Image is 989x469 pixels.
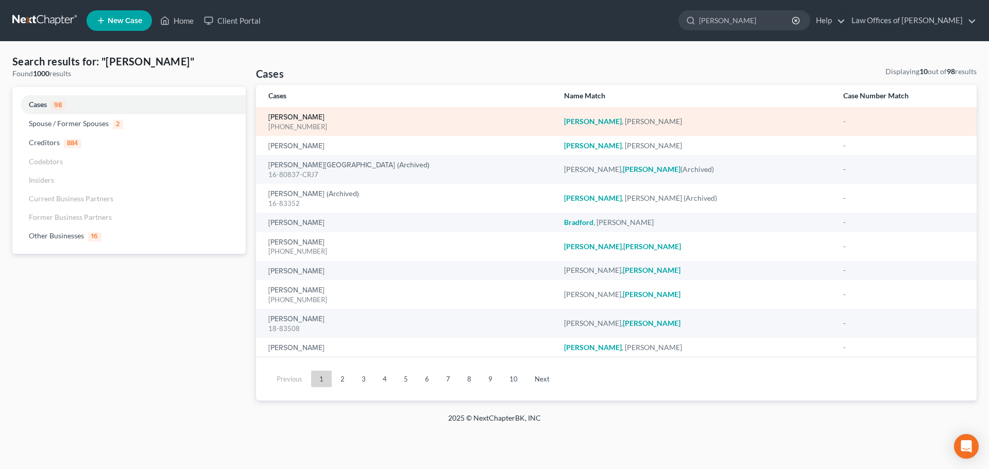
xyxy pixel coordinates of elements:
[29,119,109,128] span: Spouse / Former Spouses
[564,241,827,252] div: ,
[623,242,681,251] em: [PERSON_NAME]
[564,217,827,228] div: , [PERSON_NAME]
[459,371,480,387] a: 8
[480,371,501,387] a: 9
[843,318,964,328] div: -
[623,165,680,173] em: [PERSON_NAME]
[29,194,113,203] span: Current Business Partners
[29,231,84,240] span: Other Businesses
[12,189,246,208] a: Current Business Partners
[396,371,416,387] a: 5
[564,242,622,251] em: [PERSON_NAME]
[268,190,359,198] a: [PERSON_NAME] (Archived)
[88,232,101,241] span: 16
[268,199,548,209] div: 16-83352
[564,342,827,353] div: , [PERSON_NAME]
[256,85,556,107] th: Cases
[564,289,827,300] div: [PERSON_NAME],
[332,371,353,387] a: 2
[835,85,977,107] th: Case Number Match
[564,117,622,126] em: [PERSON_NAME]
[843,265,964,275] div: -
[268,295,548,305] div: [PHONE_NUMBER]
[113,120,123,129] span: 2
[12,133,246,152] a: Creditors884
[29,138,60,147] span: Creditors
[564,218,593,227] em: Bradford
[268,239,325,246] a: [PERSON_NAME]
[268,170,548,180] div: 16-80837-CRJ7
[12,54,246,68] h4: Search results for: "[PERSON_NAME]"
[564,318,827,328] div: [PERSON_NAME],
[256,66,284,81] h4: Cases
[268,162,430,169] a: [PERSON_NAME][GEOGRAPHIC_DATA] (Archived)
[843,217,964,228] div: -
[843,193,964,203] div: -
[29,157,63,166] span: Codebtors
[843,164,964,175] div: -
[311,371,332,387] a: 1
[564,343,622,352] em: [PERSON_NAME]
[12,171,246,189] a: Insiders
[954,434,979,459] div: Open Intercom Messenger
[564,141,827,151] div: , [PERSON_NAME]
[268,114,325,121] a: [PERSON_NAME]
[268,247,548,256] div: [PHONE_NUMBER]
[268,316,325,323] a: [PERSON_NAME]
[885,66,977,77] div: Displaying out of results
[846,11,976,30] a: Law Offices of [PERSON_NAME]
[108,17,142,25] span: New Case
[64,139,81,148] span: 884
[374,371,395,387] a: 4
[12,152,246,171] a: Codebtors
[947,67,955,76] strong: 98
[623,290,680,299] em: [PERSON_NAME]
[268,268,325,275] a: [PERSON_NAME]
[155,11,199,30] a: Home
[12,68,246,79] div: Found results
[268,219,325,227] a: [PERSON_NAME]
[12,114,246,133] a: Spouse / Former Spouses2
[353,371,374,387] a: 3
[556,85,835,107] th: Name Match
[564,164,827,175] div: [PERSON_NAME], (Archived)
[564,265,827,275] div: [PERSON_NAME],
[501,371,526,387] a: 10
[843,289,964,300] div: -
[843,116,964,127] div: -
[919,67,928,76] strong: 10
[268,344,325,352] a: [PERSON_NAME]
[699,11,793,30] input: Search by name...
[623,266,680,274] em: [PERSON_NAME]
[12,95,246,114] a: Cases98
[623,319,680,327] em: [PERSON_NAME]
[564,141,622,150] em: [PERSON_NAME]
[29,100,47,109] span: Cases
[843,141,964,151] div: -
[29,213,112,221] span: Former Business Partners
[12,208,246,227] a: Former Business Partners
[29,176,54,184] span: Insiders
[268,122,548,132] div: [PHONE_NUMBER]
[268,143,325,150] a: [PERSON_NAME]
[843,342,964,353] div: -
[564,116,827,127] div: , [PERSON_NAME]
[526,371,558,387] a: Next
[268,324,548,334] div: 18-83508
[51,101,65,110] span: 98
[811,11,845,30] a: Help
[201,413,788,431] div: 2025 © NextChapterBK, INC
[199,11,266,30] a: Client Portal
[843,241,964,252] div: -
[33,69,49,78] strong: 1000
[417,371,437,387] a: 6
[564,194,622,202] em: [PERSON_NAME]
[12,227,246,246] a: Other Businesses16
[564,193,827,203] div: , [PERSON_NAME] (Archived)
[438,371,458,387] a: 7
[268,287,325,294] a: [PERSON_NAME]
